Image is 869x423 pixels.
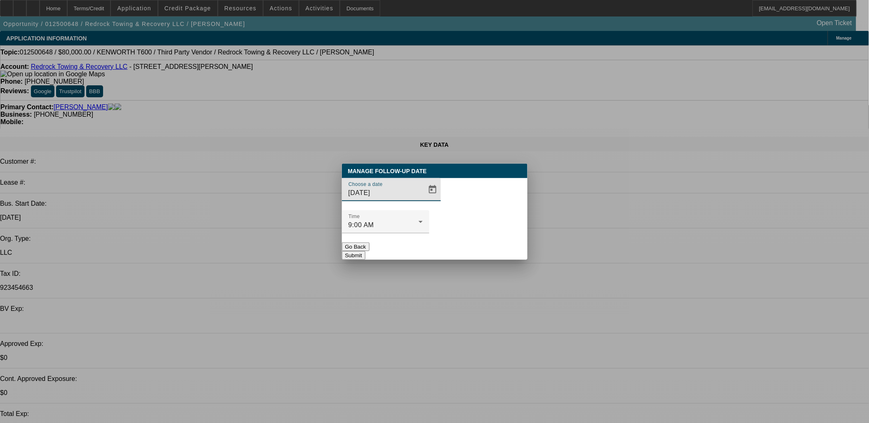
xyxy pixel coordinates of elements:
[348,168,427,174] span: Manage Follow-Up Date
[349,181,383,187] mat-label: Choose a date
[349,214,360,219] mat-label: Time
[342,242,370,251] button: Go Back
[424,181,441,198] button: Open calendar
[342,251,365,260] button: Submit
[349,221,374,228] span: 9:00 AM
